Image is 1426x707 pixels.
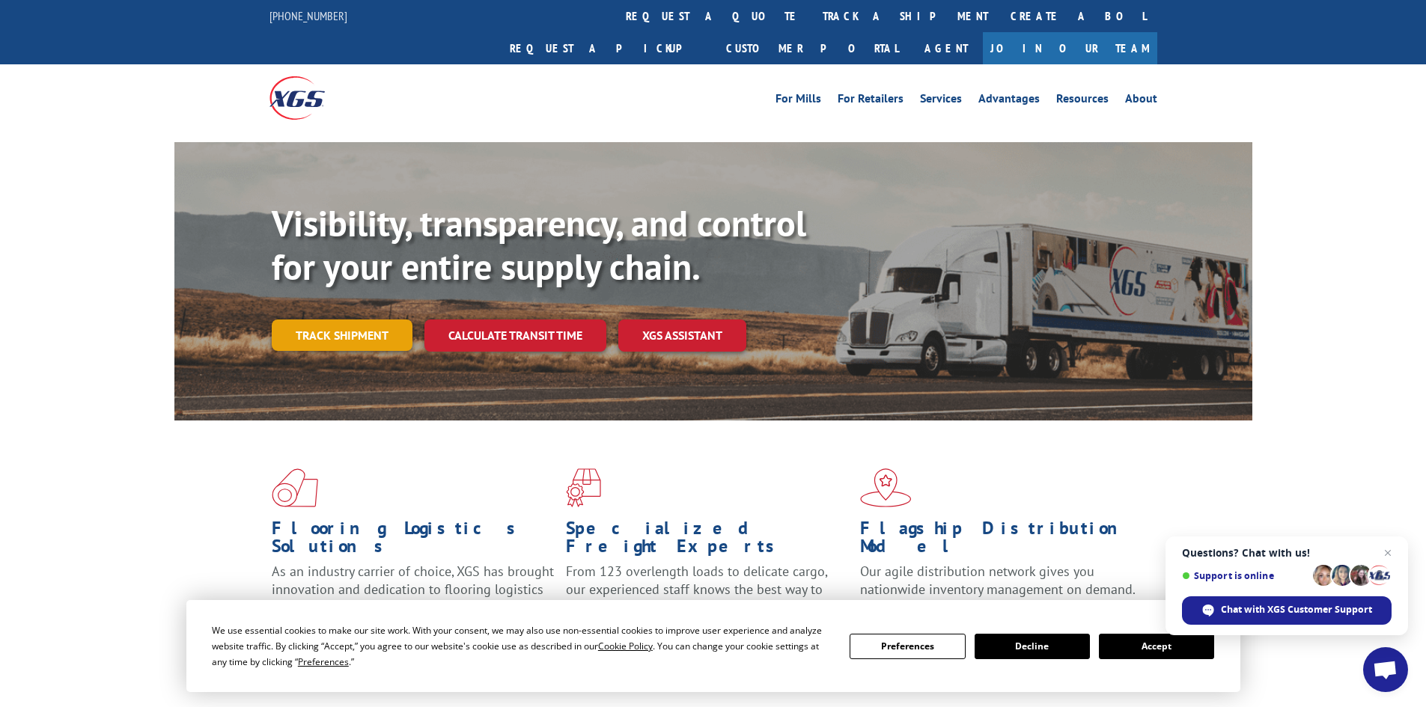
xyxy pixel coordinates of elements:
a: Track shipment [272,319,412,351]
a: XGS ASSISTANT [618,319,746,352]
a: Advantages [978,93,1040,109]
a: Request a pickup [499,32,715,64]
a: Customer Portal [715,32,909,64]
span: Chat with XGS Customer Support [1221,603,1372,616]
button: Preferences [850,634,965,659]
a: For Mills [776,93,821,109]
span: As an industry carrier of choice, XGS has brought innovation and dedication to flooring logistics... [272,563,554,616]
a: Services [920,93,962,109]
h1: Flagship Distribution Model [860,519,1143,563]
h1: Specialized Freight Experts [566,519,849,563]
a: About [1125,93,1157,109]
img: xgs-icon-flagship-distribution-model-red [860,468,912,507]
a: Open chat [1363,647,1408,692]
a: Resources [1056,93,1109,109]
h1: Flooring Logistics Solutions [272,519,555,563]
img: xgs-icon-focused-on-flooring-red [566,468,601,507]
span: Chat with XGS Customer Support [1182,596,1392,625]
a: Agent [909,32,983,64]
span: Support is online [1182,570,1308,581]
b: Visibility, transparency, and control for your entire supply chain. [272,200,806,290]
span: Preferences [298,655,349,668]
button: Accept [1099,634,1214,659]
button: Decline [975,634,1090,659]
a: Join Our Team [983,32,1157,64]
span: Cookie Policy [598,640,653,652]
div: We use essential cookies to make our site work. With your consent, we may also use non-essential ... [212,622,832,670]
a: For Retailers [838,93,904,109]
img: xgs-icon-total-supply-chain-intelligence-red [272,468,318,507]
span: Our agile distribution network gives you nationwide inventory management on demand. [860,563,1136,598]
a: [PHONE_NUMBER] [269,8,347,23]
div: Cookie Consent Prompt [186,600,1240,692]
p: From 123 overlength loads to delicate cargo, our experienced staff knows the best way to move you... [566,563,849,629]
a: Calculate transit time [424,319,606,352]
span: Questions? Chat with us! [1182,547,1392,559]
